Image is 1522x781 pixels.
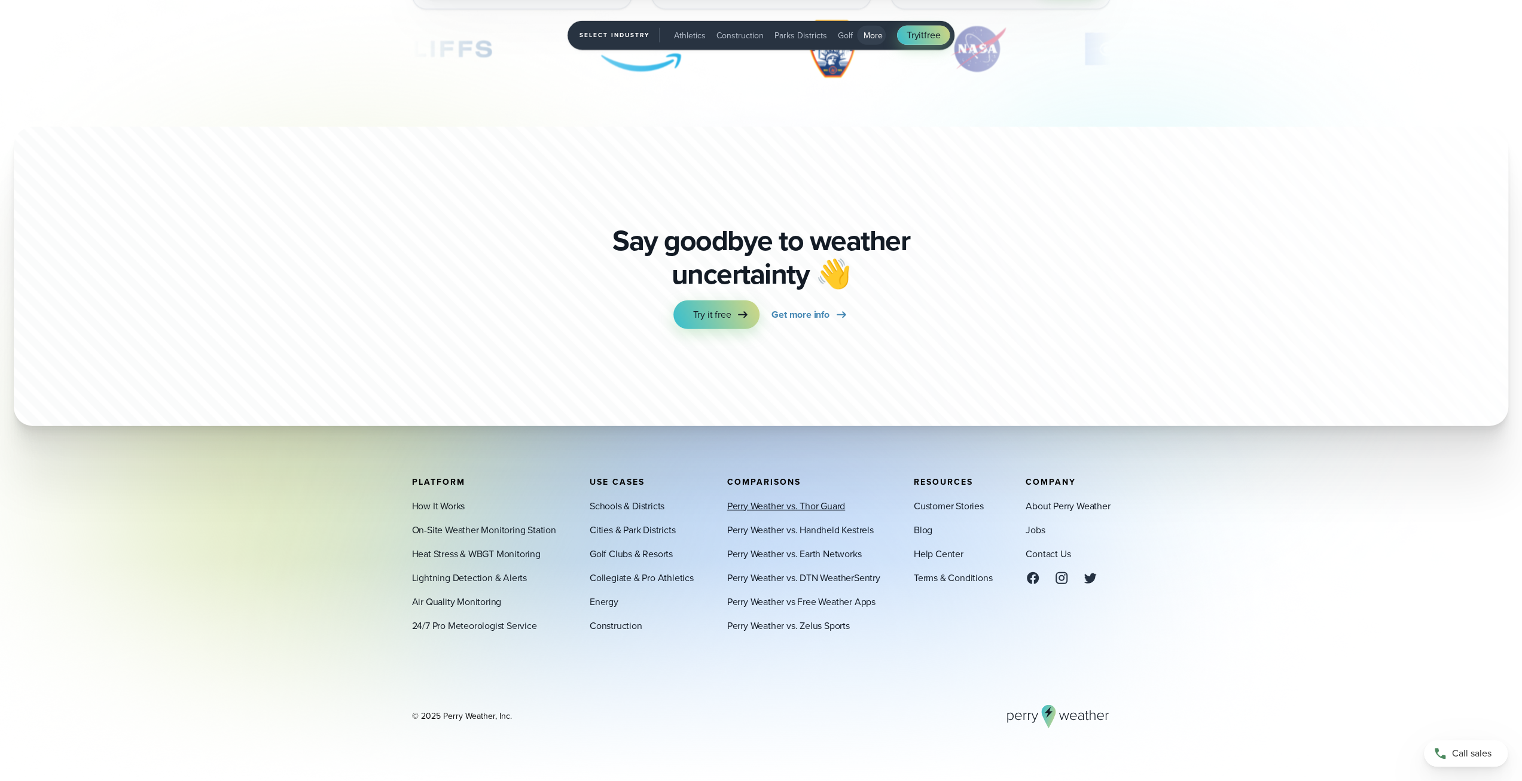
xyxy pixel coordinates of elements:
[727,546,862,561] a: Perry Weather vs. Earth Networks
[770,26,832,45] button: Parks Districts
[412,710,512,722] div: © 2025 Perry Weather, Inc.
[412,570,527,585] a: Lightning Detection & Alerts
[590,475,645,488] span: Use Cases
[412,618,537,633] a: 24/7 Pro Meteorologist Service
[674,29,706,41] span: Athletics
[590,618,642,633] a: Construction
[669,26,710,45] button: Athletics
[590,570,694,585] a: Collegiate & Pro Athletics
[673,300,760,329] a: Try it free
[559,19,729,79] div: 2 of 9
[332,19,502,79] img: Cleveland-Cliffs.svg
[412,546,541,561] a: Heat Stress & WBGT Monitoring
[914,546,963,561] a: Help Center
[914,475,973,488] span: Resources
[897,26,950,45] a: Tryitfree
[332,19,502,79] div: 1 of 9
[716,29,764,41] span: Construction
[914,570,992,585] a: Terms & Conditions
[559,19,729,79] img: Amazon-Air.svg
[608,224,914,291] p: Say goodbye to weather uncertainty 👋
[727,475,801,488] span: Comparisons
[1026,546,1070,561] a: Contact Us
[914,499,984,513] a: Customer Stories
[712,26,768,45] button: Construction
[1077,19,1247,79] div: 5 of 9
[412,19,1111,79] div: slideshow
[771,308,829,322] span: Get more info
[771,300,848,329] a: Get more info
[579,28,660,42] span: Select Industry
[693,308,731,322] span: Try it free
[907,28,940,42] span: Try free
[936,19,1020,79] img: NASA.svg
[590,499,664,513] a: Schools & Districts
[412,475,465,488] span: Platform
[727,594,876,609] a: Perry Weather vs Free Weather Apps
[727,618,850,633] a: Perry Weather vs. Zelus Sports
[859,26,887,45] button: More
[1026,522,1045,537] a: Jobs
[1026,475,1076,488] span: Company
[1026,499,1110,513] a: About Perry Weather
[590,594,618,609] a: Energy
[936,19,1020,79] div: 4 of 9
[412,594,502,609] a: Air Quality Monitoring
[864,29,883,41] span: More
[412,522,556,537] a: On-Site Weather Monitoring Station
[1452,746,1492,761] span: Call sales
[774,29,827,41] span: Parks Districts
[833,26,858,45] button: Golf
[727,522,874,537] a: Perry Weather vs. Handheld Kestrels
[838,29,853,41] span: Golf
[727,499,845,513] a: Perry Weather vs. Thor Guard
[727,570,880,585] a: Perry Weather vs. DTN WeatherSentry
[1424,740,1508,767] a: Call sales
[914,522,932,537] a: Blog
[590,522,675,537] a: Cities & Park Districts
[1077,19,1247,79] img: CBS-Sports.svg
[412,499,465,513] a: How It Works
[590,546,673,561] a: Golf Clubs & Resorts
[919,28,924,42] span: it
